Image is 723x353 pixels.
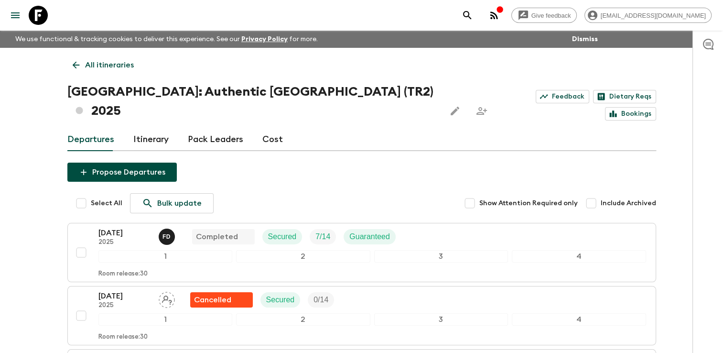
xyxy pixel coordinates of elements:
p: Cancelled [194,294,231,306]
p: [DATE] [98,227,151,239]
a: Give feedback [511,8,577,23]
a: Bulk update [130,193,214,213]
p: Secured [268,231,297,243]
p: We use functional & tracking cookies to deliver this experience. See our for more. [11,31,322,48]
a: Cost [262,128,283,151]
span: [EMAIL_ADDRESS][DOMAIN_NAME] [595,12,711,19]
p: Completed [196,231,238,243]
span: Include Archived [601,199,656,208]
button: Propose Departures [67,163,177,182]
a: Bookings [605,107,656,121]
a: All itineraries [67,55,139,75]
div: Trip Fill [310,229,336,244]
p: [DATE] [98,290,151,302]
div: Flash Pack cancellation [190,292,253,308]
p: Bulk update [157,198,202,209]
span: Select All [91,199,122,208]
span: Share this itinerary [472,101,491,121]
button: menu [6,6,25,25]
a: Privacy Policy [241,36,288,43]
p: Secured [266,294,295,306]
div: [EMAIL_ADDRESS][DOMAIN_NAME] [584,8,712,23]
div: 2 [236,313,370,326]
button: Dismiss [570,33,600,46]
div: 4 [512,313,646,326]
button: [DATE]2025Assign pack leaderFlash Pack cancellationSecuredTrip Fill1234Room release:30 [67,286,656,345]
a: Itinerary [133,128,169,151]
button: [DATE]2025Fatih DeveliCompletedSecuredTrip FillGuaranteed1234Room release:30 [67,223,656,282]
span: Show Attention Required only [479,199,578,208]
button: search adventures [458,6,477,25]
a: Pack Leaders [188,128,243,151]
div: Secured [262,229,302,244]
p: 0 / 14 [313,294,328,306]
a: Dietary Reqs [593,90,656,103]
p: Room release: 30 [98,270,148,278]
div: 1 [98,313,233,326]
div: Secured [260,292,301,308]
div: 1 [98,250,233,263]
div: 3 [374,250,508,263]
button: Edit this itinerary [445,101,464,121]
p: 7 / 14 [315,231,330,243]
a: Departures [67,128,114,151]
p: 2025 [98,239,151,246]
p: Guaranteed [349,231,390,243]
span: Give feedback [526,12,576,19]
div: Trip Fill [308,292,334,308]
p: 2025 [98,302,151,309]
h1: [GEOGRAPHIC_DATA]: Authentic [GEOGRAPHIC_DATA] (TR2) 2025 [67,82,438,121]
div: 3 [374,313,508,326]
span: Fatih Develi [159,232,177,239]
p: Room release: 30 [98,333,148,341]
a: Feedback [536,90,589,103]
div: 2 [236,250,370,263]
div: 4 [512,250,646,263]
span: Assign pack leader [159,295,175,302]
p: All itineraries [85,59,134,71]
